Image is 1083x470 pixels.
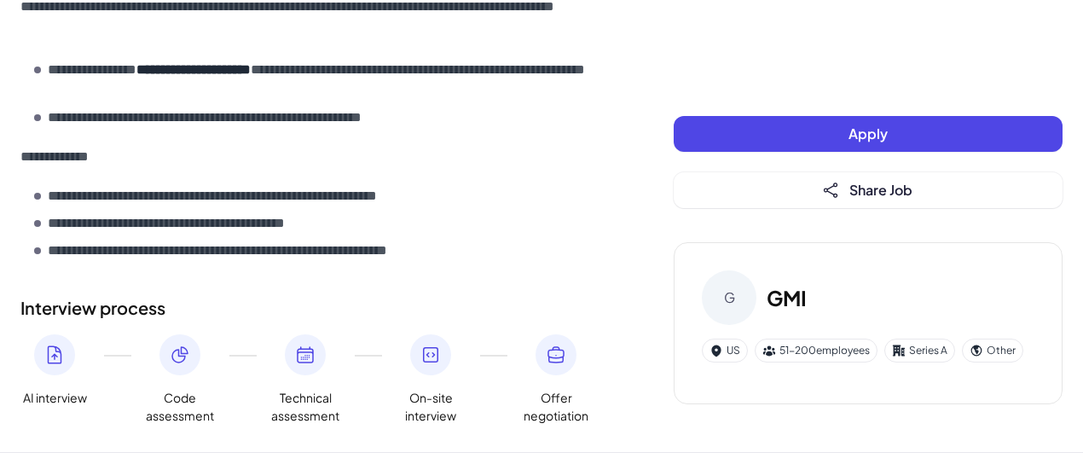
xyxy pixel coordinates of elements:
[674,172,1063,208] button: Share Job
[522,389,590,425] span: Offer negotiation
[848,125,888,142] span: Apply
[20,295,605,321] h2: Interview process
[271,389,339,425] span: Technical assessment
[23,389,87,407] span: AI interview
[397,389,465,425] span: On-site interview
[962,339,1023,363] div: Other
[884,339,955,363] div: Series A
[702,339,748,363] div: US
[146,389,214,425] span: Code assessment
[702,270,756,325] div: G
[755,339,877,363] div: 51-200 employees
[674,116,1063,152] button: Apply
[849,181,912,199] span: Share Job
[767,282,807,313] h3: GMI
